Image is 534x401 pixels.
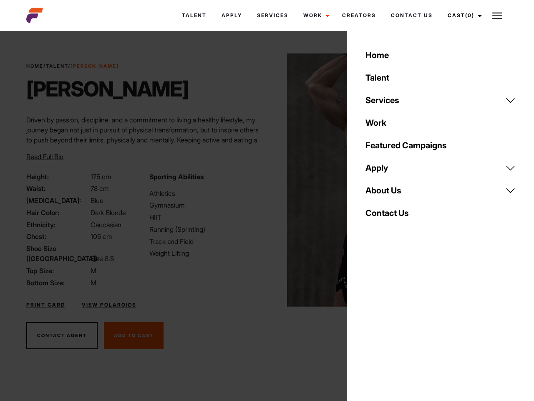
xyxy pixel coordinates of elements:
[46,63,68,69] a: Talent
[26,115,262,165] p: Driven by passion, discipline, and a commitment to living a healthy lifestyle, my journey began n...
[114,332,154,338] span: Add To Cast
[26,220,89,230] span: Ethnicity:
[91,254,114,263] span: Size 8.5
[26,152,63,162] button: Read Full Bio
[149,212,262,222] li: HIIT
[26,7,43,24] img: cropped-aefm-brand-fav-22-square.png
[26,63,43,69] a: Home
[26,278,89,288] span: Bottom Size:
[26,76,189,102] h1: [PERSON_NAME]
[82,301,136,309] a: View Polaroids
[149,224,262,234] li: Running (Sprinting)
[335,4,383,27] a: Creators
[91,184,109,193] span: 78 cm
[360,89,521,112] a: Services
[26,231,89,241] span: Chest:
[149,248,262,258] li: Weight Lifting
[91,221,121,229] span: Caucasian
[26,208,89,218] span: Hair Color:
[91,208,126,217] span: Dark Blonde
[91,232,112,241] span: 105 cm
[91,266,96,275] span: M
[465,12,474,18] span: (0)
[149,173,204,181] strong: Sporting Abilities
[360,202,521,224] a: Contact Us
[149,236,262,246] li: Track and Field
[296,4,335,27] a: Work
[26,195,89,206] span: [MEDICAL_DATA]:
[91,279,96,287] span: M
[249,4,296,27] a: Services
[360,112,521,134] a: Work
[214,4,249,27] a: Apply
[71,63,119,69] strong: [PERSON_NAME]
[91,196,103,205] span: Blue
[149,200,262,210] li: Gymnasium
[383,4,440,27] a: Contact Us
[91,173,111,181] span: 175 cm
[360,157,521,179] a: Apply
[174,4,214,27] a: Talent
[360,179,521,202] a: About Us
[440,4,487,27] a: Cast(0)
[26,301,65,309] a: Print Card
[360,134,521,157] a: Featured Campaigns
[26,152,63,161] span: Read Full Bio
[26,63,119,70] span: / /
[26,183,89,193] span: Waist:
[26,244,89,264] span: Shoe Size ([GEOGRAPHIC_DATA]):
[149,188,262,198] li: Athletics
[104,322,164,350] button: Add To Cast
[26,322,98,350] button: Contact Agent
[26,266,89,276] span: Top Size:
[26,172,89,182] span: Height:
[492,11,502,21] img: Burger icon
[360,44,521,66] a: Home
[360,66,521,89] a: Talent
